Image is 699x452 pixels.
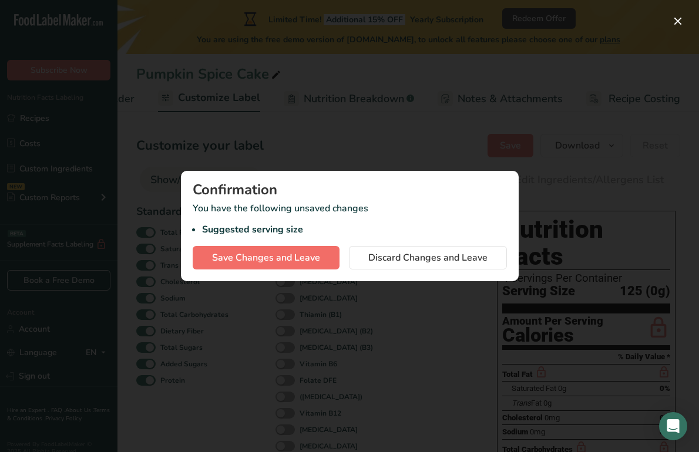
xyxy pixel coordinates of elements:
span: Save Changes and Leave [212,251,320,265]
li: Suggested serving size [202,222,507,237]
button: Save Changes and Leave [193,246,340,269]
p: You have the following unsaved changes [193,201,507,237]
div: Confirmation [193,183,507,197]
span: Discard Changes and Leave [368,251,488,265]
div: Open Intercom Messenger [659,412,687,440]
button: Discard Changes and Leave [349,246,507,269]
